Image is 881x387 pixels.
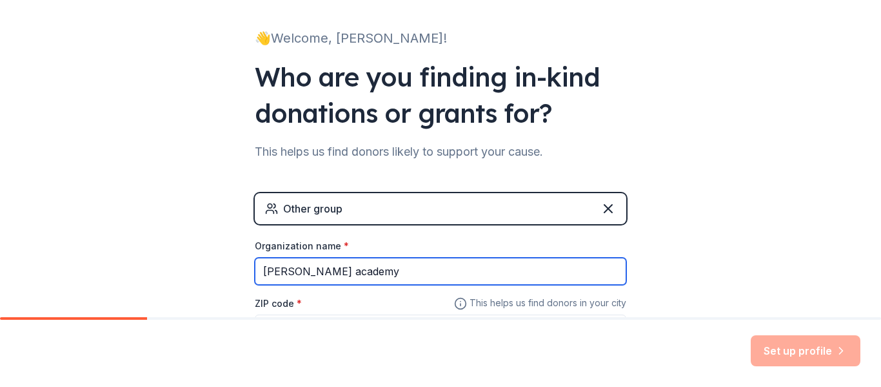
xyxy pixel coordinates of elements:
span: This helps us find donors in your city [454,295,626,311]
label: Organization name [255,240,349,253]
div: Who are you finding in-kind donations or grants for? [255,59,626,131]
div: 👋 Welcome, [PERSON_NAME]! [255,28,626,48]
input: 12345 (U.S. only) [255,315,626,340]
input: American Red Cross [255,258,626,285]
div: This helps us find donors likely to support your cause. [255,141,626,162]
div: Other group [283,201,342,216]
label: ZIP code [255,297,302,310]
